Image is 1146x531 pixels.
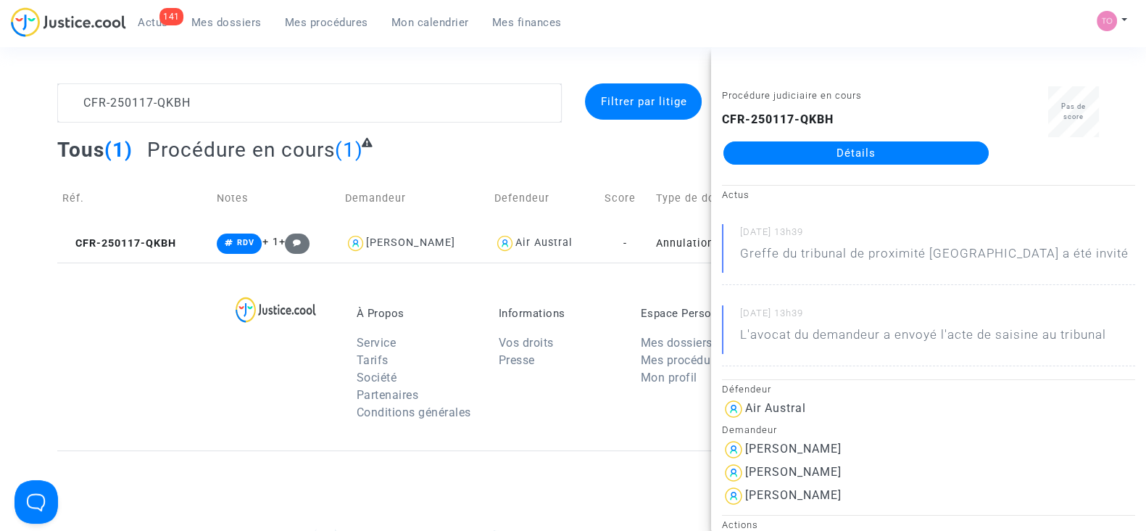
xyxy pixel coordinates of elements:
p: Informations [499,307,619,320]
div: [PERSON_NAME] [745,465,842,479]
span: (1) [335,138,363,162]
span: CFR-250117-QKBH [62,237,176,250]
a: 141Actus [126,12,180,33]
span: Procédure en cours [147,138,335,162]
div: 141 [159,8,183,25]
img: icon-user.svg [722,438,745,461]
a: Mes dossiers [641,336,713,350]
p: L'avocat du demandeur a envoyé l'acte de saisine au tribunal [740,326,1106,351]
div: Air Austral [515,236,573,249]
img: icon-user.svg [722,485,745,508]
img: icon-user.svg [722,461,745,485]
img: logo-lg.svg [236,297,316,323]
p: Espace Personnel [641,307,761,320]
a: Presse [499,353,535,367]
small: Défendeur [722,384,771,395]
td: Defendeur [489,173,599,224]
td: Score [599,173,651,224]
span: RDV [237,238,254,247]
td: Notes [212,173,340,224]
a: Mes finances [481,12,573,33]
iframe: Help Scout Beacon - Open [14,480,58,524]
small: Procédure judiciaire en cours [722,90,862,101]
a: Service [357,336,396,350]
img: icon-user.svg [345,233,366,254]
div: [PERSON_NAME] [745,488,842,502]
img: icon-user.svg [722,398,745,421]
small: [DATE] 13h39 [740,307,1135,326]
a: Tarifs [357,353,389,367]
a: Détails [723,141,989,165]
p: À Propos [357,307,477,320]
img: icon-user.svg [494,233,515,254]
span: Mes finances [492,16,562,29]
td: Type de dossier [651,173,831,224]
div: [PERSON_NAME] [745,442,842,456]
small: Demandeur [722,424,777,435]
a: Mes procédures [273,12,380,33]
div: Air Austral [745,401,806,415]
a: Mes procédures [641,353,727,367]
td: Réf. [57,173,212,224]
img: jc-logo.svg [11,7,126,37]
div: [PERSON_NAME] [366,236,455,249]
span: Actus [138,16,168,29]
img: fe1f3729a2b880d5091b466bdc4f5af5 [1097,11,1117,31]
a: Société [357,371,397,384]
span: + [278,236,310,248]
b: CFR-250117-QKBH [722,112,834,126]
td: Annulation de vol (Règlement CE n°261/2004) [651,224,831,263]
a: Mon profil [641,371,697,384]
p: Greffe du tribunal de proximité [GEOGRAPHIC_DATA] a été invité [740,244,1129,270]
a: Mon calendrier [380,12,481,33]
span: Pas de score [1061,102,1086,120]
span: (1) [104,138,133,162]
span: - [623,237,627,250]
a: Vos droits [499,336,554,350]
a: Partenaires [357,388,419,402]
span: Tous [57,138,104,162]
span: Filtrer par litige [600,95,686,108]
small: Actus [722,189,750,200]
span: Mon calendrier [391,16,469,29]
a: Mes dossiers [180,12,273,33]
small: [DATE] 13h39 [740,226,1135,244]
td: Demandeur [340,173,489,224]
span: Mes dossiers [191,16,262,29]
span: Mes procédures [285,16,368,29]
small: Actions [722,519,758,530]
a: Conditions générales [357,406,471,419]
span: + 1 [262,236,278,248]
